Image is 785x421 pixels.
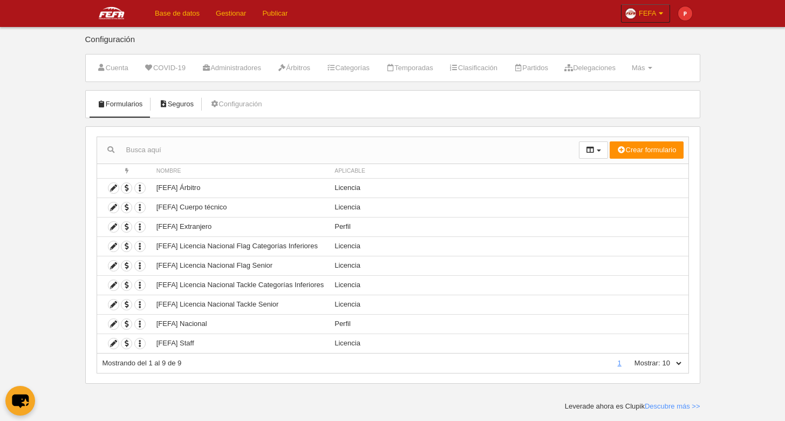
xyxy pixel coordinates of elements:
[204,96,268,112] a: Configuración
[329,178,688,198] td: Licencia
[335,168,365,174] span: Aplicable
[156,168,181,174] span: Nombre
[639,8,657,19] span: FEFA
[565,402,700,411] div: Leverade ahora es Clupik
[320,60,376,76] a: Categorías
[508,60,554,76] a: Partidos
[329,275,688,295] td: Licencia
[329,314,688,334] td: Perfil
[632,64,645,72] span: Más
[624,358,660,368] label: Mostrar:
[151,198,329,217] td: [FEFA] Cuerpo técnico
[85,35,700,54] div: Configuración
[645,402,700,410] a: Descubre más >>
[329,295,688,314] td: Licencia
[151,236,329,256] td: [FEFA] Licencia Nacional Flag Categorías Inferiores
[103,359,182,367] span: Mostrando del 1 al 9 de 9
[678,6,692,21] img: c2l6ZT0zMHgzMCZmcz05JnRleHQ9UCZiZz1lNTM5MzU%3D.png
[610,141,683,159] button: Crear formulario
[151,314,329,334] td: [FEFA] Nacional
[329,198,688,217] td: Licencia
[5,386,35,416] button: chat-button
[621,4,670,23] a: FEFA
[558,60,622,76] a: Delegaciones
[626,60,658,76] a: Más
[151,178,329,198] td: [FEFA] Árbitro
[616,359,624,367] a: 1
[196,60,267,76] a: Administradores
[91,60,134,76] a: Cuenta
[151,275,329,295] td: [FEFA] Licencia Nacional Tackle Categorías Inferiores
[329,236,688,256] td: Licencia
[625,8,636,19] img: Oazxt6wLFNvE.30x30.jpg
[151,217,329,236] td: [FEFA] Extranjero
[153,96,200,112] a: Seguros
[151,295,329,314] td: [FEFA] Licencia Nacional Tackle Senior
[151,256,329,275] td: [FEFA] Licencia Nacional Flag Senior
[443,60,503,76] a: Clasificación
[97,142,579,158] input: Busca aquí
[139,60,192,76] a: COVID-19
[329,256,688,275] td: Licencia
[85,6,138,19] img: FEFA
[271,60,316,76] a: Árbitros
[380,60,439,76] a: Temporadas
[329,334,688,353] td: Licencia
[329,217,688,236] td: Perfil
[151,334,329,353] td: [FEFA] Staff
[91,96,149,112] a: Formularios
